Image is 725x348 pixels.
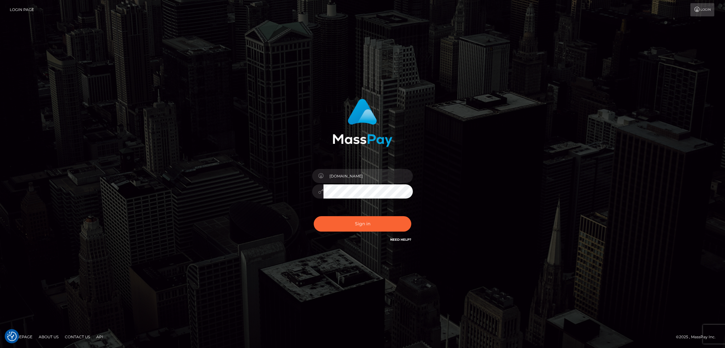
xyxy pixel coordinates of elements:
[94,332,106,342] a: API
[690,3,714,16] a: Login
[36,332,61,342] a: About Us
[7,332,17,341] button: Consent Preferences
[7,332,35,342] a: Homepage
[333,99,392,147] img: MassPay Login
[10,3,34,16] a: Login Page
[676,334,720,340] div: © 2025 , MassPay Inc.
[314,216,411,232] button: Sign in
[323,169,413,183] input: Username...
[390,238,411,242] a: Need Help?
[7,332,17,341] img: Revisit consent button
[62,332,93,342] a: Contact Us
